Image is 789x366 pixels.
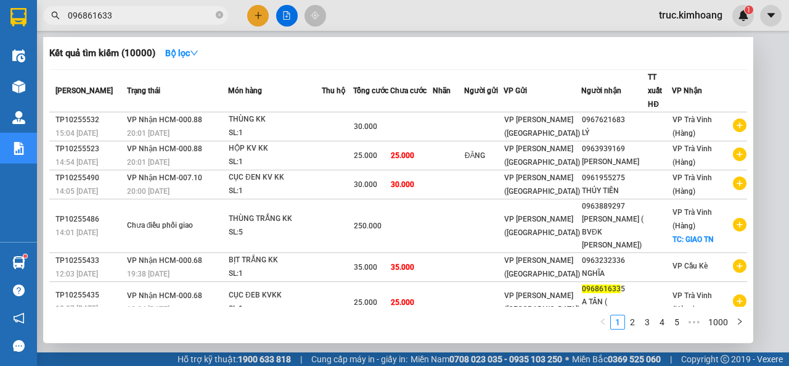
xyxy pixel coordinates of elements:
img: warehouse-icon [12,256,25,269]
div: 0963939169 [582,143,647,156]
div: ĐĂNG [465,149,503,162]
span: VP Trà Vinh (Hàng) [672,115,712,138]
div: CỤC ĐEN KV KK [229,171,321,185]
div: SL: 1 [229,156,321,169]
div: CỤC ĐEB KVKK [229,289,321,302]
button: right [732,315,747,330]
li: Next Page [732,315,747,330]
span: VP [PERSON_NAME] ([GEOGRAPHIC_DATA]) [504,115,580,138]
img: warehouse-icon [12,111,25,124]
span: VP Nhận HCM-000.88 [127,144,202,153]
sup: 1 [23,254,27,258]
div: HỘP KV KK [229,142,321,156]
span: 35.000 [391,263,414,272]
a: 4 [655,315,669,329]
div: SL: 1 [229,302,321,316]
input: Tìm tên, số ĐT hoặc mã đơn [68,9,213,22]
span: VP [PERSON_NAME] ([GEOGRAPHIC_DATA]) - [5,24,115,48]
span: VP [PERSON_NAME] ([GEOGRAPHIC_DATA]) [504,291,580,314]
span: plus-circle [733,148,746,161]
span: search [51,11,60,20]
span: 096861633 [582,285,621,293]
span: 30.000 [391,180,414,189]
span: plus-circle [733,119,746,132]
span: KO BAO ƯỚT [32,80,94,92]
li: 5 [669,315,684,330]
span: 25.000 [354,298,377,307]
span: plus-circle [733,294,746,308]
li: 2 [625,315,640,330]
div: 0963889297 [582,200,647,213]
span: VP Trà Vinh (Hàng) [672,144,712,167]
span: close-circle [216,11,223,19]
div: 0961955275 [582,172,647,185]
span: 25.000 [391,298,414,307]
span: VP Trà Vinh (Hàng) [672,291,712,314]
a: 3 [640,315,654,329]
span: 14:54 [DATE] [55,158,98,167]
span: GIAO: [5,80,94,92]
span: 30.000 [354,122,377,131]
div: A TÂN ( [PERSON_NAME] ) [582,296,647,322]
div: TP10255490 [55,172,123,185]
span: plus-circle [733,177,746,190]
strong: BIÊN NHẬN GỬI HÀNG [41,7,143,19]
div: SL: 1 [229,185,321,198]
div: THÙNG KK [229,113,321,127]
span: TC: GIAO TN [672,235,714,244]
span: question-circle [13,285,25,296]
span: 18:24 [DATE] [127,305,170,314]
div: SL: 5 [229,226,321,239]
div: THÙNG TRẮNG KK [229,212,321,226]
li: Next 5 Pages [684,315,704,330]
span: 12:07 [DATE] [55,304,98,313]
img: warehouse-icon [12,49,25,62]
span: VP Nhận HCM-007.10 [127,173,202,182]
div: NGHĨA [582,267,647,280]
span: plus-circle [733,218,746,231]
span: message [13,340,25,352]
span: notification [13,312,25,324]
span: VP Nhận HCM-000.68 [127,291,202,300]
span: 20:01 [DATE] [127,158,170,167]
span: 19:38 [DATE] [127,270,170,278]
a: 2 [626,315,639,329]
button: Bộ lọcdown [155,43,208,63]
span: VP Nhận [672,86,702,95]
p: NHẬN: [5,53,180,65]
span: 14:05 [DATE] [55,187,98,196]
h3: Kết quả tìm kiếm ( 10000 ) [49,47,155,60]
span: 20:00 [DATE] [127,187,170,196]
span: ••• [684,315,704,330]
span: right [736,318,743,325]
div: BỊT TRẮNG KK [229,254,321,267]
div: THỦY TIÊN [582,185,647,198]
span: Trạng thái [127,86,160,95]
a: 5 [670,315,684,329]
div: Chưa điều phối giao [127,219,219,233]
li: 4 [655,315,669,330]
span: [PERSON_NAME] [55,86,113,95]
div: 5 [582,283,647,296]
span: 12:03 [DATE] [55,270,98,278]
span: 14:01 [DATE] [55,228,98,237]
strong: Bộ lọc [165,48,198,58]
span: VP [PERSON_NAME] ([GEOGRAPHIC_DATA]) [504,215,580,237]
span: Người nhận [581,86,621,95]
li: 3 [640,315,655,330]
li: 1 [610,315,625,330]
img: warehouse-icon [12,80,25,93]
span: Món hàng [228,86,262,95]
span: VP [PERSON_NAME] ([GEOGRAPHIC_DATA]) [504,173,580,196]
span: VP Cầu Kè [672,262,708,270]
li: 1000 [704,315,732,330]
span: 25.000 [391,151,414,160]
div: SL: 1 [229,267,321,281]
button: left [595,315,610,330]
span: VP Gửi [504,86,527,95]
div: 0963232336 [582,254,647,267]
span: 250.000 [354,222,382,230]
span: VP Trà Vinh (Hàng) [672,208,712,230]
span: plus-circle [733,259,746,273]
span: VP Nhận HCM-000.68 [127,256,202,265]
